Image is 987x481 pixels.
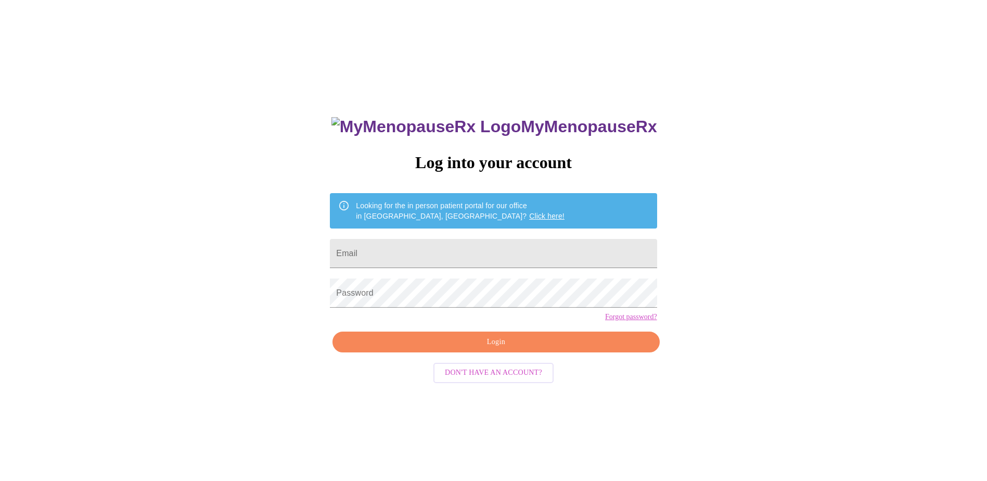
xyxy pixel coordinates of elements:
button: Login [332,332,659,353]
button: Don't have an account? [433,363,554,383]
span: Login [344,336,647,349]
img: MyMenopauseRx Logo [331,117,521,136]
a: Click here! [529,212,565,220]
h3: Log into your account [330,153,657,172]
div: Looking for the in person patient portal for our office in [GEOGRAPHIC_DATA], [GEOGRAPHIC_DATA]? [356,196,565,225]
span: Don't have an account? [445,366,542,379]
a: Don't have an account? [431,368,556,376]
h3: MyMenopauseRx [331,117,657,136]
a: Forgot password? [605,313,657,321]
